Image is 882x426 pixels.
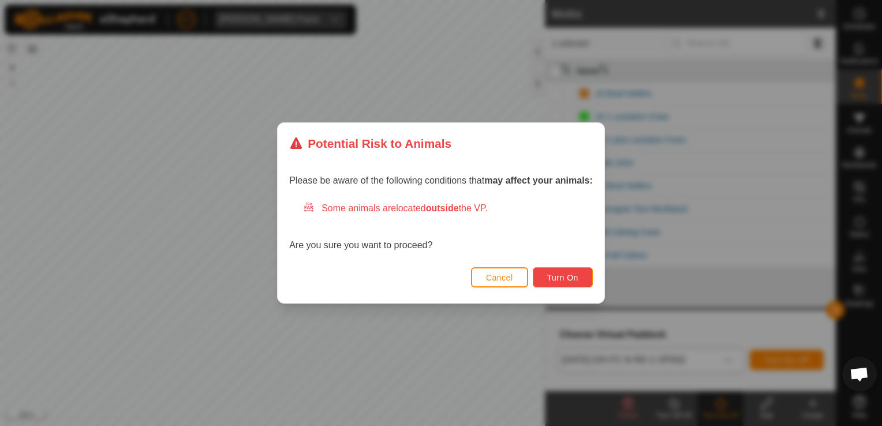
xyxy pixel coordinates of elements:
strong: may affect your animals: [484,175,593,185]
button: Turn On [533,267,593,287]
button: Cancel [471,267,528,287]
div: Some animals are [303,201,593,215]
strong: outside [426,203,459,213]
div: Are you sure you want to proceed? [289,201,593,252]
div: Open chat [842,357,877,391]
span: located the VP. [396,203,488,213]
div: Potential Risk to Animals [289,134,451,152]
span: Please be aware of the following conditions that [289,175,593,185]
span: Cancel [486,273,513,282]
span: Turn On [547,273,578,282]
